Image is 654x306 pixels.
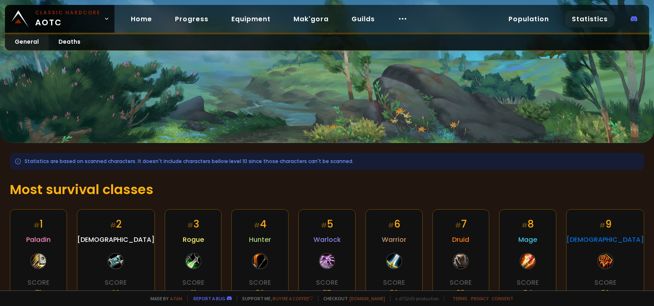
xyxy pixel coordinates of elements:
[471,295,488,302] a: Privacy
[382,235,406,245] span: Warrior
[35,9,101,29] span: AOTC
[112,288,120,298] div: 66
[316,277,338,288] div: Score
[321,217,333,231] div: 5
[321,221,327,230] small: #
[34,221,40,230] small: #
[323,288,331,298] div: 57
[146,295,182,302] span: Made by
[225,11,277,27] a: Equipment
[522,217,534,231] div: 8
[452,235,469,245] span: Druid
[35,9,101,16] small: Classic Hardcore
[457,288,465,298] div: 55
[601,288,609,298] div: 52
[567,235,644,245] span: [DEMOGRAPHIC_DATA]
[390,288,398,298] div: 56
[383,277,405,288] div: Score
[182,277,204,288] div: Score
[254,221,260,230] small: #
[249,235,271,245] span: Hunter
[5,5,114,33] a: Classic HardcoreAOTC
[287,11,335,27] a: Mak'gora
[314,235,341,245] span: Warlock
[390,295,439,302] span: v. d752d5 - production
[452,295,468,302] a: Terms
[35,288,41,298] div: 71
[237,295,313,302] span: Support me,
[517,277,539,288] div: Score
[524,288,532,298] div: 54
[599,221,605,230] small: #
[492,295,513,302] a: Consent
[455,221,461,230] small: #
[502,11,555,27] a: Population
[105,277,127,288] div: Score
[26,235,51,245] span: Paladin
[110,217,122,231] div: 2
[10,153,644,170] div: Statistics are based on scanned characters. It doesn't include characters bellow level 10 since t...
[388,217,400,231] div: 6
[254,217,267,231] div: 4
[599,217,611,231] div: 9
[170,295,182,302] a: a fan
[565,11,614,27] a: Statistics
[168,11,215,27] a: Progress
[10,180,644,199] h1: Most survival classes
[518,235,537,245] span: Mage
[345,11,381,27] a: Guilds
[193,295,225,302] a: Report a bug
[455,217,467,231] div: 7
[5,34,49,50] a: General
[273,295,313,302] a: Buy me a coffee
[318,295,385,302] span: Checkout
[124,11,159,27] a: Home
[388,221,394,230] small: #
[34,217,43,231] div: 1
[249,277,271,288] div: Score
[77,235,155,245] span: [DEMOGRAPHIC_DATA]
[190,288,196,298] div: 61
[49,34,90,50] a: Deaths
[187,217,199,231] div: 3
[450,277,472,288] div: Score
[256,288,264,298] div: 58
[522,221,528,230] small: #
[349,295,385,302] a: [DOMAIN_NAME]
[183,235,204,245] span: Rogue
[187,221,193,230] small: #
[594,277,616,288] div: Score
[27,277,49,288] div: Score
[110,221,116,230] small: #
